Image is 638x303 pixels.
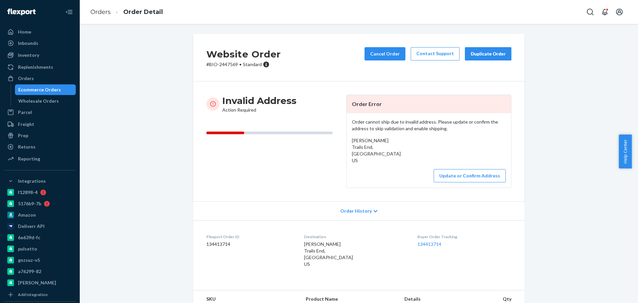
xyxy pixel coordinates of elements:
div: Home [18,29,31,35]
a: 134413714 [417,241,441,247]
a: pulsetto [4,244,76,254]
div: Reporting [18,155,40,162]
ol: breadcrumbs [85,2,168,22]
span: Standard [243,61,262,67]
div: Replenishments [18,64,53,70]
div: Action Required [222,95,296,113]
div: Wholesale Orders [18,98,59,104]
button: Help Center [619,135,632,168]
button: Duplicate Order [465,47,511,60]
a: Inventory [4,50,76,60]
a: Order Detail [123,8,163,16]
h3: Invalid Address [222,95,296,107]
div: [PERSON_NAME] [18,279,56,286]
div: Amazon [18,212,36,218]
dd: 134413714 [206,241,293,248]
div: Inventory [18,52,39,58]
span: [PERSON_NAME] Trails End, [GEOGRAPHIC_DATA] US [352,138,401,163]
a: Ecommerce Orders [15,84,76,95]
a: Wholesale Orders [15,96,76,106]
button: Open Search Box [584,5,597,19]
a: Parcel [4,107,76,118]
p: # BIO-2447569 [206,61,281,68]
a: Reporting [4,153,76,164]
a: f12898-4 [4,187,76,198]
header: Order Error [347,95,511,113]
a: 6e639d-fc [4,232,76,243]
a: gnzsuz-v5 [4,255,76,265]
span: Order History [340,208,372,214]
span: [PERSON_NAME] Trails End, [GEOGRAPHIC_DATA] US [304,241,353,267]
dt: Buyer Order Tracking [417,234,511,240]
div: Prep [18,132,28,139]
div: Parcel [18,109,32,116]
button: Open account menu [613,5,626,19]
div: gnzsuz-v5 [18,257,40,263]
a: Contact Support [411,47,460,60]
div: Orders [18,75,34,82]
button: Open notifications [598,5,611,19]
div: 6e639d-fc [18,234,40,241]
div: a76299-82 [18,268,41,275]
a: Home [4,27,76,37]
div: Deliverr API [18,223,45,230]
a: Prep [4,130,76,141]
button: Integrations [4,176,76,186]
a: 5176b9-7b [4,198,76,209]
div: Integrations [18,178,46,184]
div: Add Integration [18,292,48,297]
a: Inbounds [4,38,76,49]
a: Add Integration [4,291,76,299]
a: [PERSON_NAME] [4,277,76,288]
a: Amazon [4,210,76,220]
div: Duplicate Order [471,50,506,57]
button: Close Navigation [62,5,76,19]
a: Deliverr API [4,221,76,232]
div: f12898-4 [18,189,38,196]
div: Freight [18,121,34,128]
p: Order cannot ship due to invalid address. Please update or confirm the address to skip validation... [352,119,506,132]
div: Returns [18,144,36,150]
div: 5176b9-7b [18,200,41,207]
a: Freight [4,119,76,130]
a: Orders [4,73,76,84]
h2: Website Order [206,47,281,61]
dt: Destination [304,234,407,240]
div: pulsetto [18,246,37,252]
a: Replenishments [4,62,76,72]
iframe: Opens a widget where you can chat to one of our agents [596,283,631,300]
button: Update or Confirm Address [434,169,506,182]
div: Ecommerce Orders [18,86,61,93]
img: Flexport logo [7,9,36,15]
div: Inbounds [18,40,38,47]
a: a76299-82 [4,266,76,277]
dt: Flexport Order ID [206,234,293,240]
a: Returns [4,142,76,152]
button: Cancel Order [365,47,405,60]
a: Orders [90,8,111,16]
span: • [239,61,242,67]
